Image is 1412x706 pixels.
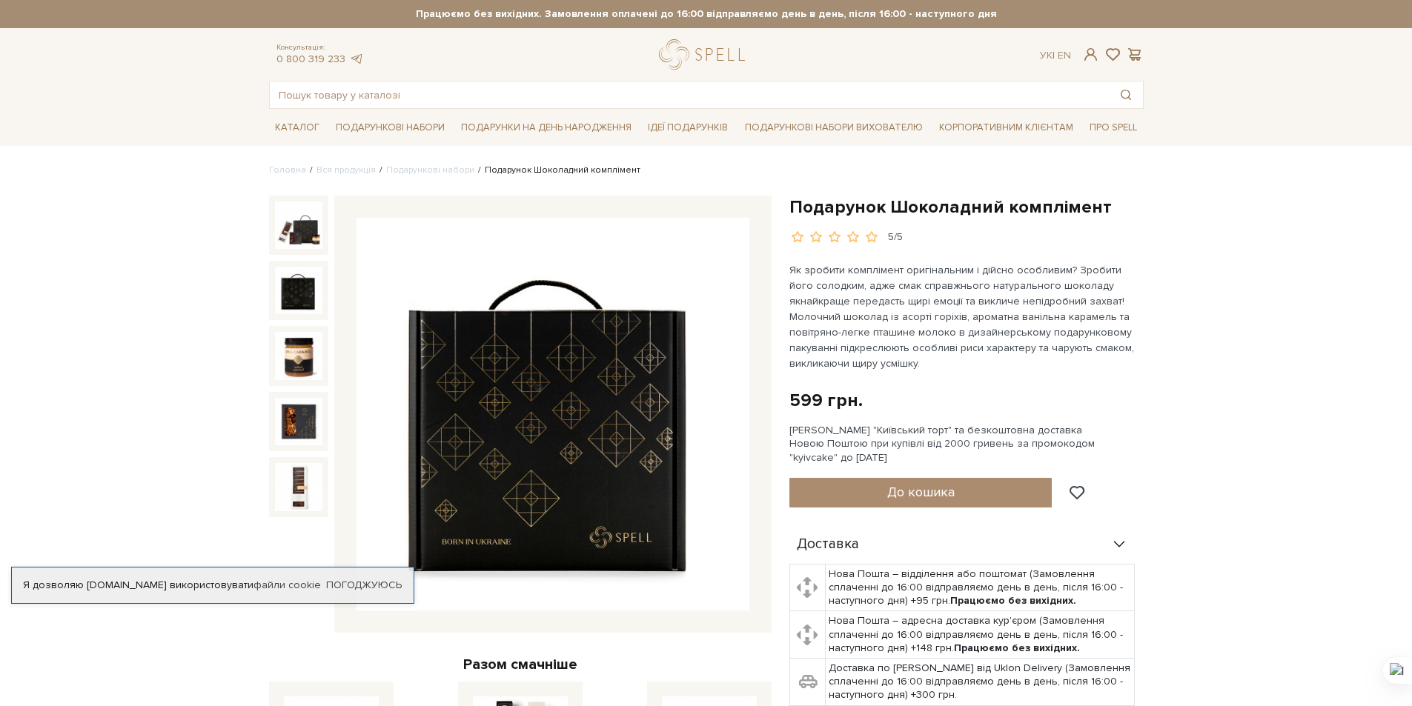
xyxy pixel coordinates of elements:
img: Подарунок Шоколадний комплімент [275,267,322,314]
a: Корпоративним клієнтам [933,115,1079,140]
a: Подарункові набори вихователю [739,115,929,140]
div: [PERSON_NAME] "Київський торт" та безкоштовна доставка Новою Поштою при купівлі від 2000 гривень ... [789,424,1144,464]
div: Ук [1040,49,1071,62]
a: Погоджуюсь [326,579,402,592]
img: Подарунок Шоколадний комплімент [275,202,322,249]
a: Подарункові набори [386,164,474,176]
td: Нова Пошта – відділення або поштомат (Замовлення сплаченні до 16:00 відправляємо день в день, піс... [826,564,1135,611]
div: 5/5 [888,230,903,244]
span: До кошика [887,484,955,500]
button: Пошук товару у каталозі [1109,81,1143,108]
td: Доставка по [PERSON_NAME] від Uklon Delivery (Замовлення сплаченні до 16:00 відправляємо день в д... [826,659,1135,706]
a: 0 800 319 233 [276,53,345,65]
span: Консультація: [276,43,364,53]
a: En [1058,49,1071,61]
span: | [1053,49,1055,61]
a: Подарункові набори [330,116,451,139]
a: telegram [349,53,364,65]
a: Подарунки на День народження [455,116,637,139]
img: Подарунок Шоколадний комплімент [275,398,322,445]
div: Я дозволяю [DOMAIN_NAME] використовувати [12,579,414,592]
strong: Працюємо без вихідних. Замовлення оплачені до 16:00 відправляємо день в день, після 16:00 - насту... [269,7,1144,21]
span: Доставка [797,538,859,551]
img: Подарунок Шоколадний комплімент [275,332,322,379]
img: Подарунок Шоколадний комплімент [275,463,322,510]
img: Подарунок Шоколадний комплімент [357,218,749,610]
b: Працюємо без вихідних. [950,594,1076,607]
div: Разом смачніше [269,655,772,674]
input: Пошук товару у каталозі [270,81,1109,108]
a: logo [659,39,752,70]
b: Працюємо без вихідних. [954,642,1080,654]
a: файли cookie [253,579,321,591]
a: Вся продукція [316,164,376,176]
button: До кошика [789,478,1053,507]
a: Про Spell [1084,116,1143,139]
h1: Подарунок Шоколадний комплімент [789,196,1144,219]
div: 599 грн. [789,389,863,412]
a: Каталог [269,116,325,139]
p: Як зробити комплімент оригінальним і дійсно особливим? Зробити його солодким, адже смак справжньо... [789,262,1137,371]
a: Головна [269,164,306,176]
a: Ідеї подарунків [642,116,734,139]
td: Нова Пошта – адресна доставка кур'єром (Замовлення сплаченні до 16:00 відправляємо день в день, п... [826,611,1135,659]
li: Подарунок Шоколадний комплімент [474,164,640,177]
